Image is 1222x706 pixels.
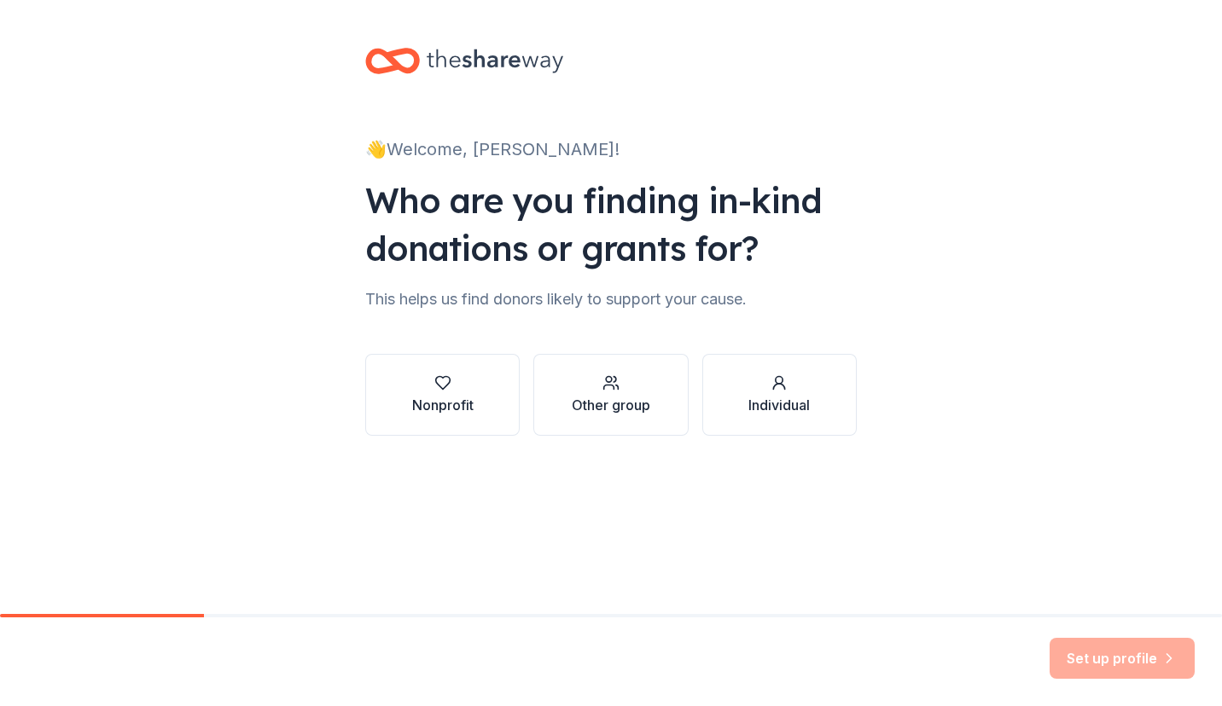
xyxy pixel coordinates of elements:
div: Other group [572,395,650,415]
div: Individual [748,395,810,415]
div: 👋 Welcome, [PERSON_NAME]! [365,136,857,163]
button: Nonprofit [365,354,520,436]
div: Who are you finding in-kind donations or grants for? [365,176,857,272]
div: Nonprofit [412,395,474,415]
button: Other group [533,354,688,436]
div: This helps us find donors likely to support your cause. [365,286,857,313]
button: Individual [702,354,857,436]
